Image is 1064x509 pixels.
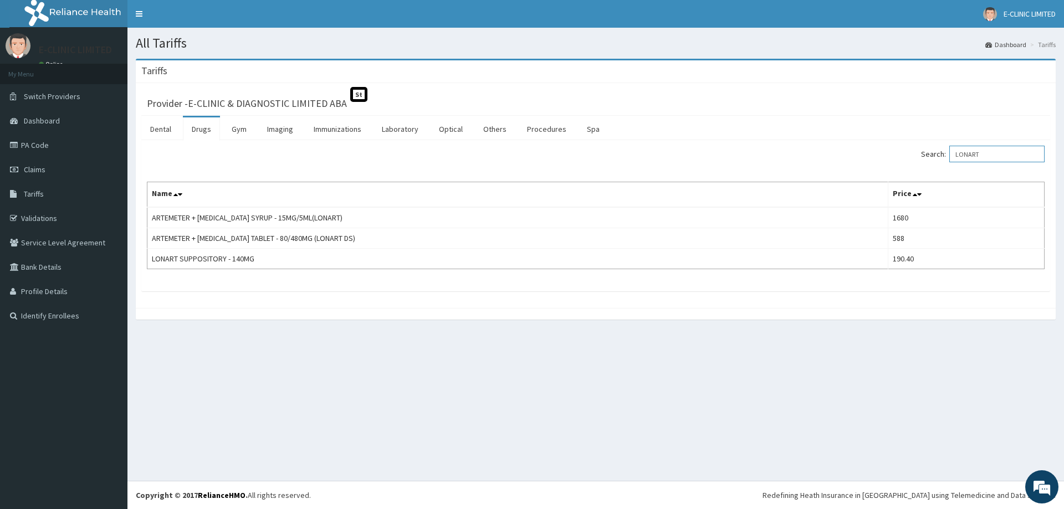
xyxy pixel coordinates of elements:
img: User Image [6,33,30,58]
input: Search: [949,146,1045,162]
a: Dashboard [985,40,1026,49]
th: Price [888,182,1044,208]
strong: Copyright © 2017 . [136,490,248,500]
div: Minimize live chat window [182,6,208,32]
p: E-CLINIC LIMITED [39,45,112,55]
label: Search: [921,146,1045,162]
img: User Image [983,7,997,21]
h1: All Tariffs [136,36,1056,50]
img: d_794563401_company_1708531726252_794563401 [21,55,45,83]
a: RelianceHMO [198,490,245,500]
a: Gym [223,117,255,141]
td: 190.40 [888,249,1044,269]
span: We're online! [64,140,153,251]
li: Tariffs [1027,40,1056,49]
div: Redefining Heath Insurance in [GEOGRAPHIC_DATA] using Telemedicine and Data Science! [763,490,1056,501]
div: Chat with us now [58,62,186,76]
td: LONART SUPPOSITORY - 140MG [147,249,888,269]
footer: All rights reserved. [127,481,1064,509]
span: Switch Providers [24,91,80,101]
a: Laboratory [373,117,427,141]
td: ARTEMETER + [MEDICAL_DATA] TABLET - 80/480MG (LONART DS) [147,228,888,249]
th: Name [147,182,888,208]
a: Spa [578,117,608,141]
a: Online [39,60,65,68]
span: Tariffs [24,189,44,199]
td: 1680 [888,207,1044,228]
a: Imaging [258,117,302,141]
td: 588 [888,228,1044,249]
a: Immunizations [305,117,370,141]
h3: Provider - E-CLINIC & DIAGNOSTIC LIMITED ABA [147,99,347,109]
span: St [350,87,367,102]
a: Drugs [183,117,220,141]
h3: Tariffs [141,66,167,76]
a: Procedures [518,117,575,141]
span: Claims [24,164,45,174]
span: Dashboard [24,116,60,126]
a: Optical [430,117,472,141]
a: Others [474,117,515,141]
textarea: Type your message and hit 'Enter' [6,302,211,341]
td: ARTEMETER + [MEDICAL_DATA] SYRUP - 15MG/5ML(LONART) [147,207,888,228]
a: Dental [141,117,180,141]
span: E-CLINIC LIMITED [1004,9,1056,19]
